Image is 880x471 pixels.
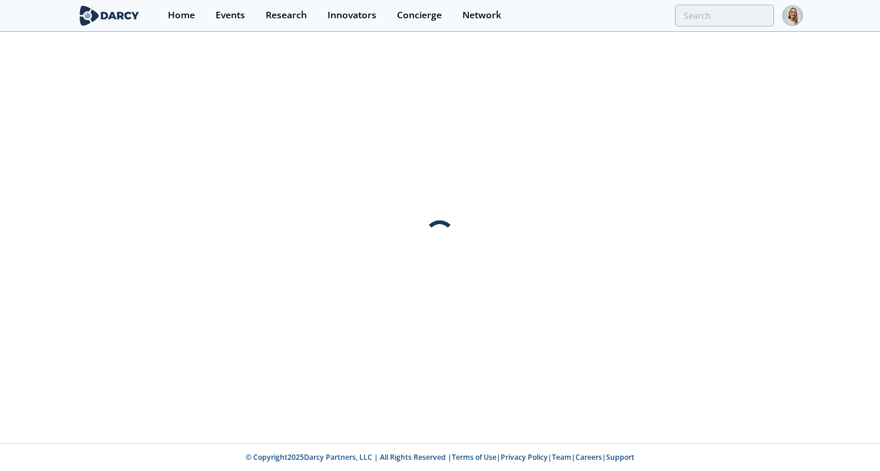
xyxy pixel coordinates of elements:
a: Careers [575,452,602,462]
a: Privacy Policy [501,452,548,462]
a: Terms of Use [452,452,497,462]
div: Research [266,11,307,20]
img: logo-wide.svg [77,5,141,26]
img: Profile [782,5,803,26]
div: Network [462,11,501,20]
p: © Copyright 2025 Darcy Partners, LLC | All Rights Reserved | | | | | [32,452,848,463]
div: Home [168,11,195,20]
div: Innovators [327,11,376,20]
div: Concierge [397,11,442,20]
div: Events [216,11,245,20]
a: Team [552,452,571,462]
input: Advanced Search [675,5,774,27]
a: Support [606,452,634,462]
